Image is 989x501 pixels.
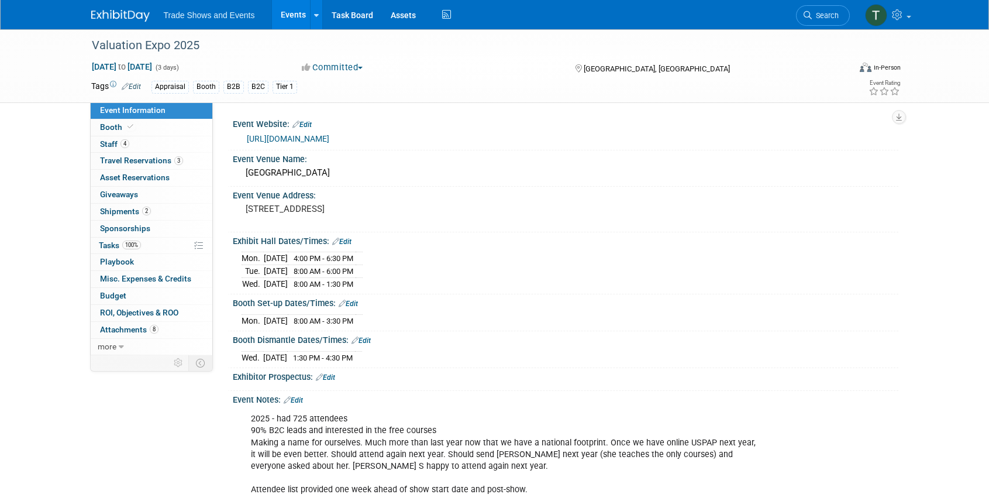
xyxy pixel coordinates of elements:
[116,62,127,71] span: to
[91,102,212,119] a: Event Information
[91,288,212,304] a: Budget
[264,277,288,290] td: [DATE]
[100,224,150,233] span: Sponsorships
[247,134,329,143] a: [URL][DOMAIN_NAME]
[273,81,297,93] div: Tier 1
[91,322,212,338] a: Attachments8
[263,351,287,363] td: [DATE]
[242,351,263,363] td: Wed.
[869,80,900,86] div: Event Rating
[88,35,832,56] div: Valuation Expo 2025
[151,81,189,93] div: Appraisal
[233,150,898,165] div: Event Venue Name:
[100,207,151,216] span: Shipments
[100,139,129,149] span: Staff
[860,63,871,72] img: Format-Inperson.png
[91,136,212,153] a: Staff4
[154,64,179,71] span: (3 days)
[188,355,212,370] td: Toggle Event Tabs
[91,170,212,186] a: Asset Reservations
[294,317,353,325] span: 8:00 AM - 3:30 PM
[293,354,353,362] span: 1:30 PM - 4:30 PM
[91,204,212,220] a: Shipments2
[91,153,212,169] a: Travel Reservations3
[246,204,497,214] pre: [STREET_ADDRESS]
[298,61,367,74] button: Committed
[100,173,170,182] span: Asset Reservations
[100,325,158,334] span: Attachments
[292,121,312,129] a: Edit
[150,325,158,334] span: 8
[233,115,898,131] div: Event Website:
[100,156,183,165] span: Travel Reservations
[91,10,150,22] img: ExhibitDay
[91,61,153,72] span: [DATE] [DATE]
[100,105,166,115] span: Event Information
[174,156,183,165] span: 3
[91,80,141,94] td: Tags
[100,291,126,300] span: Budget
[294,267,353,276] span: 8:00 AM - 6:00 PM
[233,368,898,383] div: Exhibitor Prospectus:
[352,337,371,345] a: Edit
[127,123,133,130] i: Booth reservation complete
[796,5,850,26] a: Search
[120,139,129,148] span: 4
[865,4,887,26] img: Tiff Wagner
[242,164,890,182] div: [GEOGRAPHIC_DATA]
[91,238,212,254] a: Tasks100%
[294,254,353,263] span: 4:00 PM - 6:30 PM
[332,238,352,246] a: Edit
[91,119,212,136] a: Booth
[100,308,178,317] span: ROI, Objectives & ROO
[284,396,303,404] a: Edit
[812,11,839,20] span: Search
[264,265,288,278] td: [DATE]
[164,11,255,20] span: Trade Shows and Events
[142,207,151,215] span: 2
[100,257,134,266] span: Playbook
[294,280,353,289] span: 8:00 AM - 1:30 PM
[233,187,898,201] div: Event Venue Address:
[122,83,141,91] a: Edit
[584,64,730,73] span: [GEOGRAPHIC_DATA], [GEOGRAPHIC_DATA]
[233,391,898,406] div: Event Notes:
[248,81,268,93] div: B2C
[91,271,212,287] a: Misc. Expenses & Credits
[168,355,189,370] td: Personalize Event Tab Strip
[264,252,288,265] td: [DATE]
[264,314,288,327] td: [DATE]
[91,254,212,270] a: Playbook
[339,300,358,308] a: Edit
[242,277,264,290] td: Wed.
[233,294,898,310] div: Booth Set-up Dates/Times:
[223,81,244,93] div: B2B
[233,232,898,248] div: Exhibit Hall Dates/Times:
[242,314,264,327] td: Mon.
[91,305,212,321] a: ROI, Objectives & ROO
[242,265,264,278] td: Tue.
[233,331,898,346] div: Booth Dismantle Dates/Times:
[781,61,901,78] div: Event Format
[91,187,212,203] a: Giveaways
[873,63,901,72] div: In-Person
[98,342,116,351] span: more
[193,81,219,93] div: Booth
[91,339,212,355] a: more
[100,122,136,132] span: Booth
[99,241,141,250] span: Tasks
[122,241,141,249] span: 100%
[242,252,264,265] td: Mon.
[316,373,335,382] a: Edit
[100,274,191,283] span: Misc. Expenses & Credits
[100,190,138,199] span: Giveaways
[91,221,212,237] a: Sponsorships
